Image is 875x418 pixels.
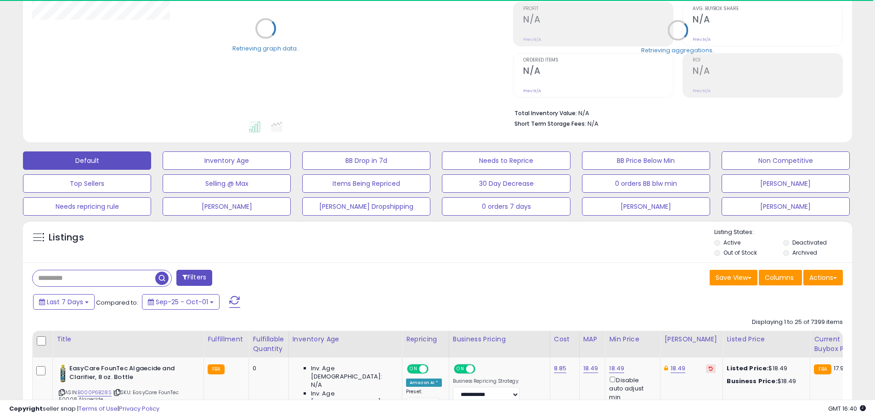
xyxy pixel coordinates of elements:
[609,334,656,344] div: Min Price
[59,389,179,402] span: | SKU: EasyCare FounTec 50008 Algaecide
[759,270,802,285] button: Columns
[293,334,398,344] div: Inventory Age
[554,334,576,344] div: Cost
[727,334,806,344] div: Listed Price
[554,364,567,373] a: 8.85
[727,377,803,385] div: $18.49
[609,364,624,373] a: 18.49
[583,334,602,344] div: MAP
[156,297,208,307] span: Sep-25 - Oct-01
[723,239,740,246] label: Active
[583,364,598,373] a: 18.49
[406,379,442,387] div: Amazon AI *
[727,364,768,373] b: Listed Price:
[474,365,488,373] span: OFF
[406,334,445,344] div: Repricing
[582,174,710,193] button: 0 orders BB blw min
[453,334,546,344] div: Business Pricing
[792,249,817,256] label: Archived
[828,404,866,413] span: 2025-10-9 16:40 GMT
[722,174,850,193] button: [PERSON_NAME]
[609,375,653,401] div: Disable auto adjust min
[9,405,159,413] div: seller snap | |
[803,270,843,285] button: Actions
[671,364,686,373] a: 18.49
[834,364,844,373] span: 17.9
[442,197,570,216] button: 0 orders 7 days
[752,318,843,327] div: Displaying 1 to 25 of 7399 items
[453,378,519,385] label: Business Repricing Strategy:
[792,239,827,246] label: Deactivated
[69,364,181,384] b: EasyCare FounTec Algaecide and Clarifier, 8 oz. Bottle
[59,364,67,383] img: 41WuQvwptpL._SL40_.jpg
[311,381,322,389] span: N/A
[56,334,200,344] div: Title
[253,364,281,373] div: 0
[253,334,284,354] div: Fulfillable Quantity
[23,174,151,193] button: Top Sellers
[714,228,852,237] p: Listing States:
[49,231,84,244] h5: Listings
[119,404,159,413] a: Privacy Policy
[408,365,419,373] span: ON
[163,151,291,170] button: Inventory Age
[9,404,43,413] strong: Copyright
[727,377,777,385] b: Business Price:
[727,364,803,373] div: $18.49
[442,174,570,193] button: 30 Day Decrease
[23,151,151,170] button: Default
[23,197,151,216] button: Needs repricing rule
[163,174,291,193] button: Selling @ Max
[814,334,861,354] div: Current Buybox Price
[311,390,395,406] span: Inv. Age [DEMOGRAPHIC_DATA]:
[664,334,719,344] div: [PERSON_NAME]
[163,197,291,216] button: [PERSON_NAME]
[232,44,299,52] div: Retrieving graph data..
[722,151,850,170] button: Non Competitive
[406,389,442,409] div: Preset:
[442,151,570,170] button: Needs to Reprice
[641,46,715,54] div: Retrieving aggregations..
[302,151,430,170] button: BB Drop in 7d
[47,297,83,307] span: Last 7 Days
[722,197,850,216] button: [PERSON_NAME]
[582,151,710,170] button: BB Price Below Min
[33,294,95,310] button: Last 7 Days
[302,174,430,193] button: Items Being Repriced
[455,365,466,373] span: ON
[814,364,831,374] small: FBA
[79,404,118,413] a: Terms of Use
[78,389,112,396] a: B000P6B28S
[582,197,710,216] button: [PERSON_NAME]
[765,273,794,282] span: Columns
[142,294,220,310] button: Sep-25 - Oct-01
[710,270,757,285] button: Save View
[302,197,430,216] button: [PERSON_NAME] Dropshipping
[208,364,225,374] small: FBA
[208,334,245,344] div: Fulfillment
[96,298,138,307] span: Compared to:
[176,270,212,286] button: Filters
[59,364,197,413] div: ASIN:
[311,364,395,381] span: Inv. Age [DEMOGRAPHIC_DATA]:
[427,365,442,373] span: OFF
[723,249,757,256] label: Out of Stock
